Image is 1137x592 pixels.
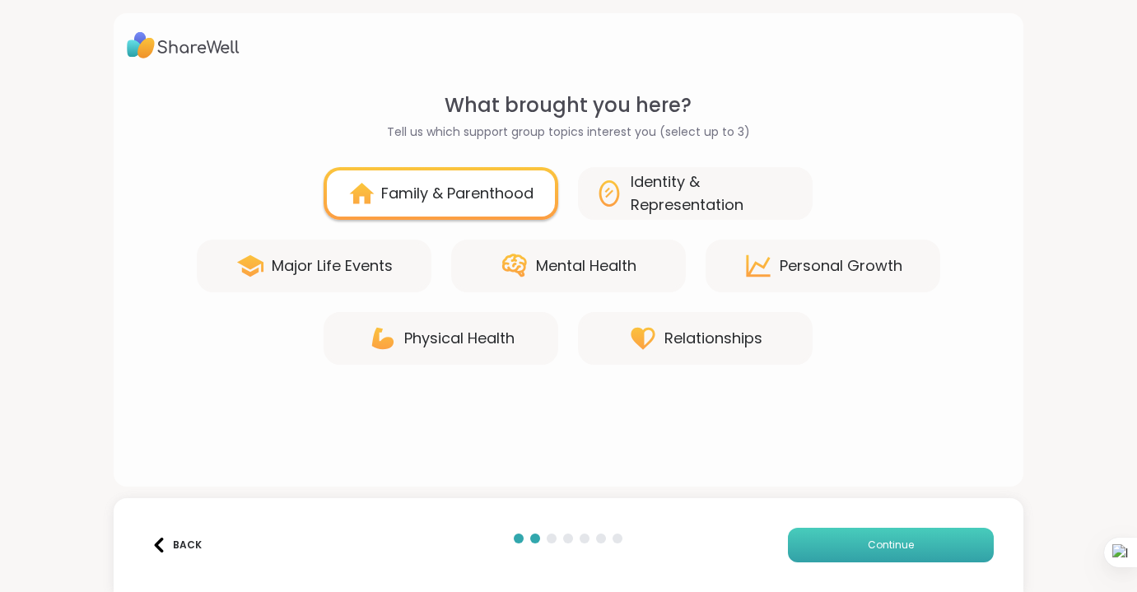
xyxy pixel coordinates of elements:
div: Physical Health [404,327,515,350]
div: Mental Health [536,254,636,277]
div: Relationships [664,327,762,350]
div: Family & Parenthood [381,182,534,205]
span: What brought you here? [445,91,692,120]
div: Back [151,538,202,552]
button: Back [143,528,209,562]
button: Continue [788,528,994,562]
span: Tell us which support group topics interest you (select up to 3) [387,124,750,141]
div: Major Life Events [272,254,393,277]
div: Identity & Representation [631,170,796,217]
span: Continue [868,538,914,552]
img: ShareWell Logo [127,26,240,64]
div: Personal Growth [780,254,902,277]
